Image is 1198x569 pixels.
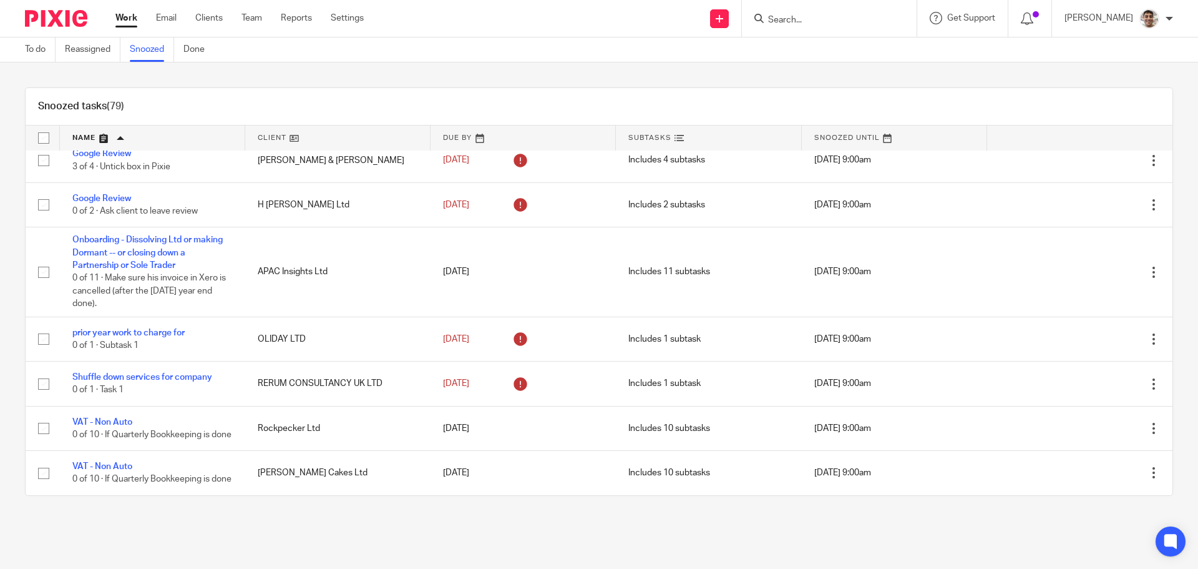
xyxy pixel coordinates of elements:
td: OLIDAY LTD [245,317,431,361]
span: Get Support [947,14,995,22]
a: Settings [331,12,364,24]
span: 3 of 4 · Untick box in Pixie [72,162,170,171]
span: 0 of 10 · If Quarterly Bookkeeping is done [72,430,231,439]
img: Pixie [25,10,87,27]
a: Google Review [72,194,131,203]
span: Subtasks [628,134,671,141]
h1: Snoozed tasks [38,100,124,113]
td: APAC Insights Ltd [245,227,431,317]
span: Includes 4 subtasks [628,156,705,165]
span: Includes 11 subtasks [628,268,710,277]
span: [DATE] [443,468,469,477]
span: [DATE] 9:00am [814,200,871,209]
span: [DATE] [443,424,469,433]
a: To do [25,37,56,62]
span: [DATE] [443,268,469,277]
span: Includes 2 subtasks [628,200,705,209]
td: [PERSON_NAME] Cakes Ltd [245,451,431,495]
td: RERUM CONSULTANCY UK LTD [245,362,431,406]
span: [DATE] 9:00am [814,156,871,165]
span: Includes 1 subtask [628,335,701,344]
a: Reports [281,12,312,24]
span: Includes 10 subtasks [628,424,710,433]
span: [DATE] 9:00am [814,468,871,477]
span: 0 of 1 · Task 1 [72,386,124,395]
td: [PERSON_NAME] & [PERSON_NAME] [245,138,431,182]
a: Shuffle down services for company [72,373,212,382]
span: (79) [107,101,124,111]
span: Includes 10 subtasks [628,468,710,477]
a: VAT - Non Auto [72,462,132,471]
a: Email [156,12,177,24]
span: [DATE] 9:00am [814,335,871,344]
span: [DATE] [443,200,469,209]
a: Reassigned [65,37,120,62]
a: prior year work to charge for [72,329,185,337]
a: Google Review [72,149,131,158]
img: PXL_20240409_141816916.jpg [1139,9,1159,29]
p: [PERSON_NAME] [1064,12,1133,24]
span: 0 of 10 · If Quarterly Bookkeeping is done [72,475,231,484]
span: 0 of 11 · Make sure his invoice in Xero is cancelled (after the [DATE] year end done). [72,274,226,309]
span: [DATE] 9:00am [814,424,871,433]
span: [DATE] [443,335,469,344]
span: 0 of 2 · Ask client to leave review [72,207,198,215]
span: Includes 1 subtask [628,380,701,388]
a: VAT - Non Auto [72,418,132,427]
a: Done [183,37,214,62]
a: Team [241,12,262,24]
a: Work [115,12,137,24]
td: H [PERSON_NAME] Ltd [245,182,431,227]
input: Search [767,15,879,26]
a: Snoozed [130,37,174,62]
span: [DATE] [443,379,469,388]
a: Clients [195,12,223,24]
td: Rockpecker Ltd [245,406,431,450]
span: [DATE] [443,156,469,164]
span: [DATE] 9:00am [814,268,871,277]
span: 0 of 1 · Subtask 1 [72,341,139,350]
a: Onboarding - Dissolving Ltd or making Dormant -- or closing down a Partnership or Sole Trader [72,235,223,270]
span: [DATE] 9:00am [814,380,871,388]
